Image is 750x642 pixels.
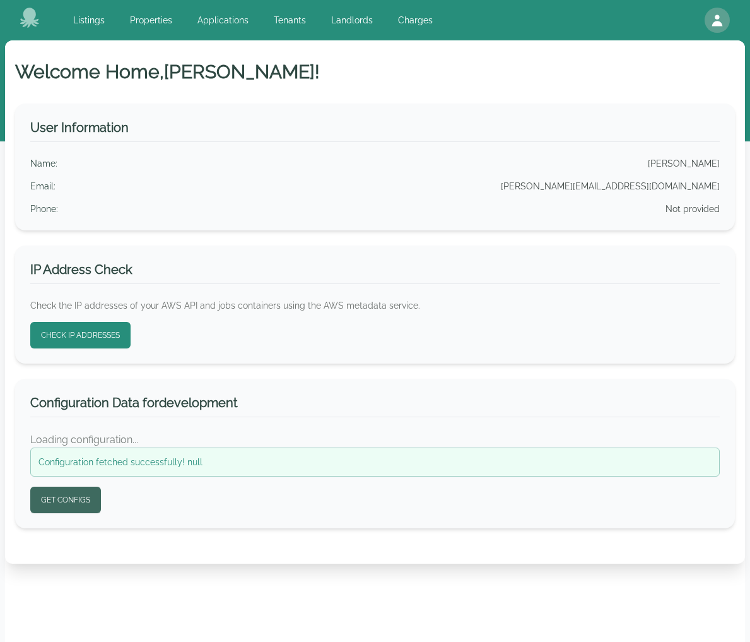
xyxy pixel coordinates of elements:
a: Applications [190,9,256,32]
button: Get Configs [30,487,101,513]
p: Check the IP addresses of your AWS API and jobs containers using the AWS metadata service. [30,299,720,312]
a: Tenants [266,9,313,32]
p: Loading configuration... [30,432,720,448]
h1: Welcome Home, [PERSON_NAME] ! [15,61,735,83]
div: [PERSON_NAME] [648,157,720,170]
div: Not provided [665,203,720,215]
a: Charges [390,9,440,32]
div: Name : [30,157,57,170]
button: Check IP Addresses [30,322,131,348]
h3: IP Address Check [30,261,720,284]
div: [PERSON_NAME][EMAIL_ADDRESS][DOMAIN_NAME] [501,180,720,193]
div: Email : [30,180,56,193]
a: Landlords [324,9,380,32]
a: Listings [66,9,112,32]
h3: User Information [30,119,720,142]
div: Phone : [30,203,58,215]
h3: Configuration Data for development [30,394,720,417]
a: Properties [122,9,180,32]
div: Configuration fetched successfully! null [30,448,720,477]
